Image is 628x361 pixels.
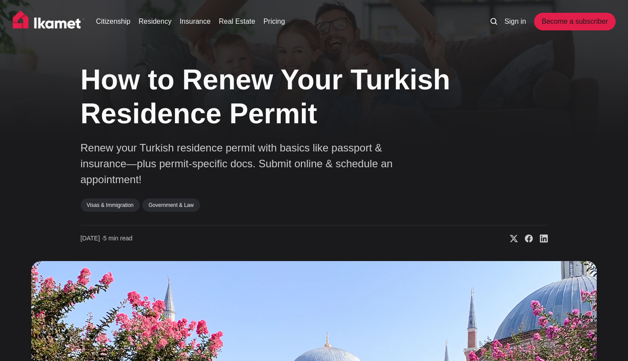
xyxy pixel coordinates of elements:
[138,16,171,27] a: Residency
[142,199,200,212] a: Government & Law
[81,235,104,242] span: [DATE] ∙
[533,234,548,243] a: Share on Linkedin
[96,16,130,27] a: Citizenship
[81,63,451,131] h1: How to Renew Your Turkish Residence Permit
[81,140,424,188] p: Renew your Turkish residence permit with basics like passport & insurance—plus permit-specific do...
[505,16,526,27] a: Sign in
[264,16,285,27] a: Pricing
[518,234,533,243] a: Share on Facebook
[13,11,85,33] img: Ikamet home
[503,234,518,243] a: Share on X
[534,13,615,30] a: Become a subscriber
[180,16,211,27] a: Insurance
[219,16,255,27] a: Real Estate
[81,199,140,212] a: Visas & Immigration
[81,234,133,243] time: 5 min read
